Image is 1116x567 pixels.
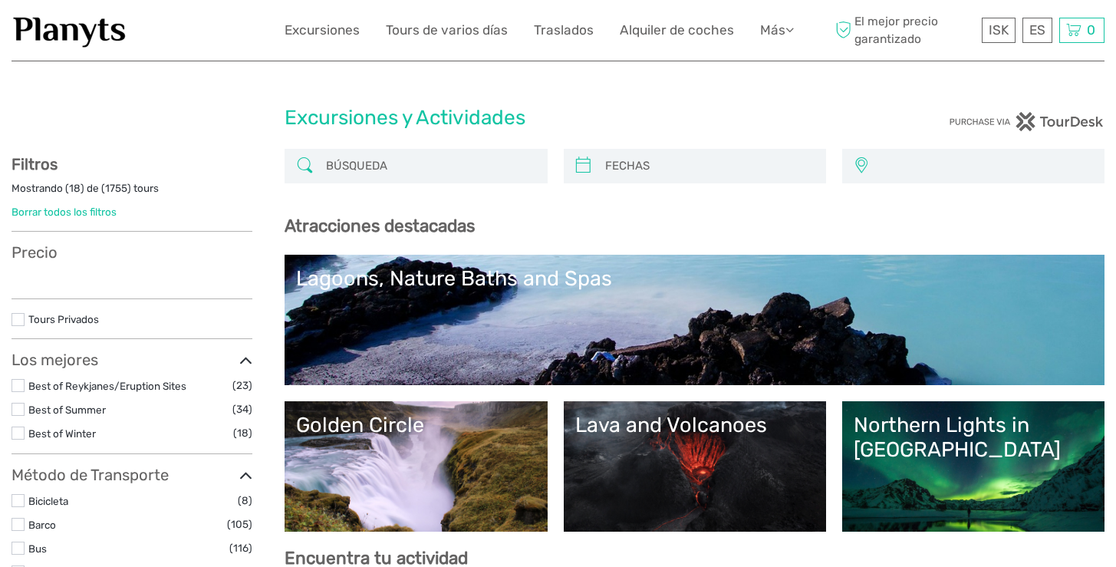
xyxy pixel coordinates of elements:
h1: Excursiones y Actividades [285,106,831,130]
a: Tours Privados [28,313,99,325]
div: Lagoons, Nature Baths and Spas [296,266,1093,291]
span: (8) [238,492,252,509]
a: Alquiler de coches [620,19,734,41]
label: 1755 [105,181,127,196]
a: Best of Winter [28,427,96,440]
label: 18 [69,181,81,196]
span: (105) [227,516,252,533]
div: Golden Circle [296,413,535,437]
a: Bus [28,542,47,555]
img: PurchaseViaTourDesk.png [949,112,1104,131]
div: Northern Lights in [GEOGRAPHIC_DATA] [854,413,1093,463]
span: (116) [229,539,252,557]
b: Atracciones destacadas [285,216,475,236]
a: Best of Summer [28,404,106,416]
strong: Filtros [12,155,58,173]
a: Más [760,19,794,41]
span: (34) [232,401,252,418]
div: Lava and Volcanoes [575,413,815,437]
a: Excursiones [285,19,360,41]
h3: Precio [12,243,252,262]
a: Northern Lights in [GEOGRAPHIC_DATA] [854,413,1093,520]
a: Golden Circle [296,413,535,520]
a: Lava and Volcanoes [575,413,815,520]
a: Bicicleta [28,495,68,507]
input: BÚSQUEDA [320,153,539,180]
span: (23) [232,377,252,394]
a: Lagoons, Nature Baths and Spas [296,266,1093,374]
span: 0 [1085,22,1098,38]
a: Barco [28,519,56,531]
div: Mostrando ( ) de ( ) tours [12,181,252,205]
a: Borrar todos los filtros [12,206,117,218]
h3: Los mejores [12,351,252,369]
a: Traslados [534,19,594,41]
span: ISK [989,22,1009,38]
div: ES [1022,18,1052,43]
a: Tours de varios días [386,19,508,41]
input: FECHAS [599,153,818,180]
img: 1453-555b4ac7-172b-4ae9-927d-298d0724a4f4_logo_small.jpg [12,12,128,49]
span: El mejor precio garantizado [831,13,978,47]
span: (18) [233,424,252,442]
a: Best of Reykjanes/Eruption Sites [28,380,186,392]
h3: Método de Transporte [12,466,252,484]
